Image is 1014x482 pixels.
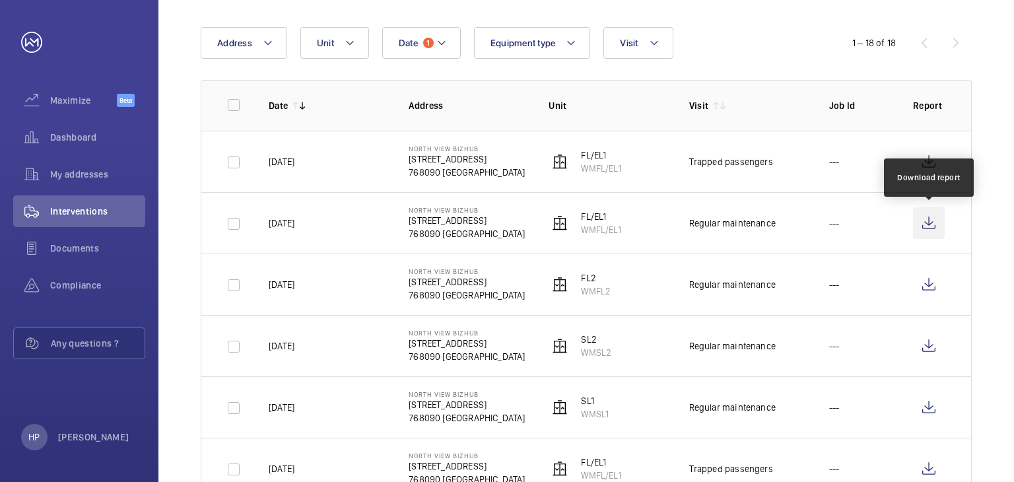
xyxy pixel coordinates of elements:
p: FL2 [581,271,611,285]
p: SL2 [581,333,611,346]
img: elevator.svg [552,215,568,231]
p: HP [28,430,40,444]
p: FL/EL1 [581,456,621,469]
p: [STREET_ADDRESS] [409,275,525,289]
p: --- [829,339,840,353]
p: Report [913,99,945,112]
p: 768090 [GEOGRAPHIC_DATA] [409,350,525,363]
p: North View Bizhub [409,390,525,398]
img: elevator.svg [552,399,568,415]
p: 768090 [GEOGRAPHIC_DATA] [409,166,525,179]
p: [DATE] [269,155,294,168]
span: My addresses [50,168,145,181]
div: 1 – 18 of 18 [852,36,896,50]
p: North View Bizhub [409,206,525,214]
p: WMFL/EL1 [581,223,621,236]
p: FL/EL1 [581,149,621,162]
span: 1 [423,38,434,48]
span: Maximize [50,94,117,107]
p: North View Bizhub [409,145,525,153]
p: 768090 [GEOGRAPHIC_DATA] [409,227,525,240]
span: Beta [117,94,135,107]
span: Interventions [50,205,145,218]
p: Visit [689,99,709,112]
div: Trapped passengers [689,155,773,168]
p: [STREET_ADDRESS] [409,337,525,350]
span: Address [217,38,252,48]
p: [DATE] [269,278,294,291]
p: North View Bizhub [409,452,525,460]
p: [STREET_ADDRESS] [409,214,525,227]
span: Any questions ? [51,337,145,350]
button: Visit [603,27,673,59]
div: Regular maintenance [689,217,776,230]
p: [DATE] [269,217,294,230]
span: Equipment type [490,38,556,48]
p: --- [829,462,840,475]
p: 768090 [GEOGRAPHIC_DATA] [409,411,525,425]
p: 768090 [GEOGRAPHIC_DATA] [409,289,525,302]
p: [DATE] [269,462,294,475]
p: North View Bizhub [409,267,525,275]
img: elevator.svg [552,461,568,477]
p: [STREET_ADDRESS] [409,460,525,473]
span: Documents [50,242,145,255]
div: Download report [897,172,961,184]
p: FL/EL1 [581,210,621,223]
img: elevator.svg [552,338,568,354]
p: WMSL1 [581,407,609,421]
div: Regular maintenance [689,278,776,291]
p: WMFL/EL1 [581,469,621,482]
p: Date [269,99,288,112]
div: Regular maintenance [689,339,776,353]
p: [PERSON_NAME] [58,430,129,444]
p: --- [829,217,840,230]
div: Trapped passengers [689,462,773,475]
p: Address [409,99,527,112]
img: elevator.svg [552,154,568,170]
span: Date [399,38,418,48]
p: --- [829,401,840,414]
p: [DATE] [269,401,294,414]
p: North View Bizhub [409,329,525,337]
p: Job Id [829,99,892,112]
button: Address [201,27,287,59]
p: --- [829,278,840,291]
p: Unit [549,99,667,112]
p: --- [829,155,840,168]
span: Compliance [50,279,145,292]
p: WMFL/EL1 [581,162,621,175]
img: elevator.svg [552,277,568,293]
button: Unit [300,27,369,59]
p: WMFL2 [581,285,611,298]
p: SL1 [581,394,609,407]
p: [STREET_ADDRESS] [409,398,525,411]
p: [STREET_ADDRESS] [409,153,525,166]
div: Regular maintenance [689,401,776,414]
span: Visit [620,38,638,48]
span: Dashboard [50,131,145,144]
span: Unit [317,38,334,48]
p: WMSL2 [581,346,611,359]
button: Date1 [382,27,461,59]
p: [DATE] [269,339,294,353]
button: Equipment type [474,27,591,59]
